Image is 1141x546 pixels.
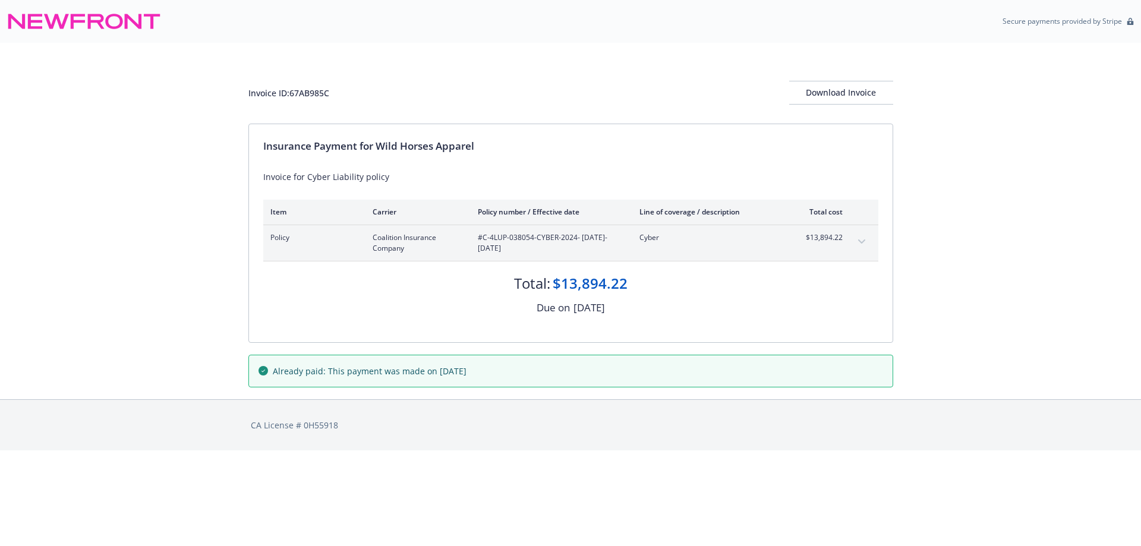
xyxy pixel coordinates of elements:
div: Invoice ID: 67AB985C [248,87,329,99]
div: Insurance Payment for Wild Horses Apparel [263,138,878,154]
div: Line of coverage / description [639,207,779,217]
span: Policy [270,232,354,243]
span: #C-4LUP-038054-CYBER-2024 - [DATE]-[DATE] [478,232,620,254]
div: Policy number / Effective date [478,207,620,217]
span: $13,894.22 [798,232,843,243]
div: Total cost [798,207,843,217]
div: Total: [514,273,550,293]
div: Due on [537,300,570,315]
p: Secure payments provided by Stripe [1003,16,1122,26]
span: Coalition Insurance Company [373,232,459,254]
span: Already paid: This payment was made on [DATE] [273,365,467,377]
div: Download Invoice [789,81,893,104]
span: Cyber [639,232,779,243]
div: Invoice for Cyber Liability policy [263,171,878,183]
div: Carrier [373,207,459,217]
div: Item [270,207,354,217]
button: Download Invoice [789,81,893,105]
div: $13,894.22 [553,273,628,293]
div: CA License # 0H55918 [251,419,891,431]
div: PolicyCoalition Insurance Company#C-4LUP-038054-CYBER-2024- [DATE]-[DATE]Cyber$13,894.22expand co... [263,225,878,261]
div: [DATE] [573,300,605,315]
button: expand content [852,232,871,251]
